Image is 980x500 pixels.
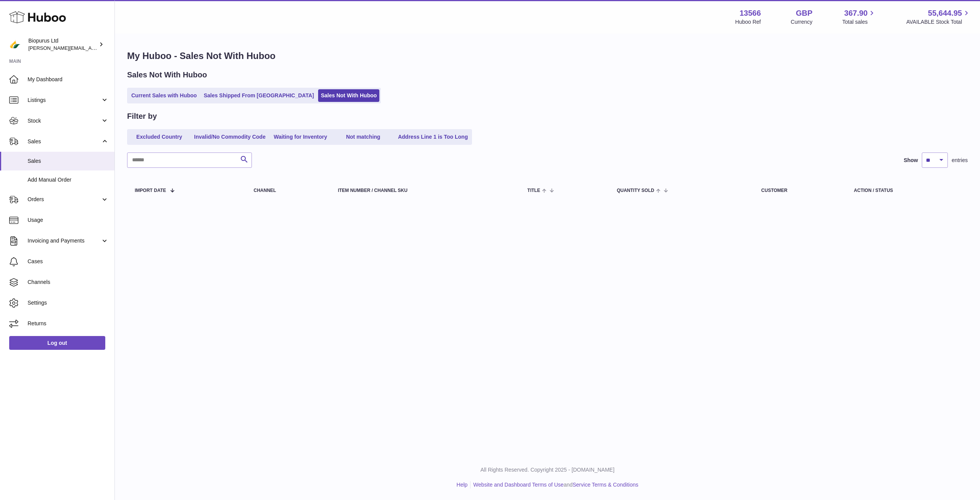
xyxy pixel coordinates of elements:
[28,237,101,244] span: Invoicing and Payments
[28,320,109,327] span: Returns
[270,131,331,143] a: Waiting for Inventory
[528,188,540,193] span: Title
[201,89,317,102] a: Sales Shipped From [GEOGRAPHIC_DATA]
[842,8,876,26] a: 367.90 Total sales
[129,89,199,102] a: Current Sales with Huboo
[121,466,974,474] p: All Rights Reserved. Copyright 2025 - [DOMAIN_NAME]
[338,188,512,193] div: Item Number / Channel SKU
[28,37,97,52] div: Biopurus Ltd
[127,111,157,121] h2: Filter by
[28,45,154,51] span: [PERSON_NAME][EMAIL_ADDRESS][DOMAIN_NAME]
[470,481,638,489] li: and
[457,482,468,488] a: Help
[395,131,471,143] a: Address Line 1 is Too Long
[191,131,268,143] a: Invalid/No Commodity Code
[906,8,971,26] a: 55,644.95 AVAILABLE Stock Total
[573,482,639,488] a: Service Terms & Conditions
[28,176,109,184] span: Add Manual Order
[791,18,813,26] div: Currency
[28,196,101,203] span: Orders
[28,279,109,286] span: Channels
[28,216,109,224] span: Usage
[906,18,971,26] span: AVAILABLE Stock Total
[904,157,918,164] label: Show
[796,8,812,18] strong: GBP
[854,188,960,193] div: Action / Status
[28,258,109,265] span: Cases
[9,39,21,50] img: peter@biopurus.co.uk
[28,76,109,83] span: My Dashboard
[473,482,563,488] a: Website and Dashboard Terms of Use
[844,8,867,18] span: 367.90
[28,138,101,145] span: Sales
[928,8,962,18] span: 55,644.95
[135,188,166,193] span: Import date
[333,131,394,143] a: Not matching
[761,188,839,193] div: Customer
[28,97,101,104] span: Listings
[842,18,876,26] span: Total sales
[129,131,190,143] a: Excluded Country
[127,50,968,62] h1: My Huboo - Sales Not With Huboo
[127,70,207,80] h2: Sales Not With Huboo
[735,18,761,26] div: Huboo Ref
[28,157,109,165] span: Sales
[318,89,379,102] a: Sales Not With Huboo
[28,117,101,125] span: Stock
[28,299,109,307] span: Settings
[9,336,105,350] a: Log out
[253,188,322,193] div: Channel
[617,188,654,193] span: Quantity Sold
[740,8,761,18] strong: 13566
[952,157,968,164] span: entries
